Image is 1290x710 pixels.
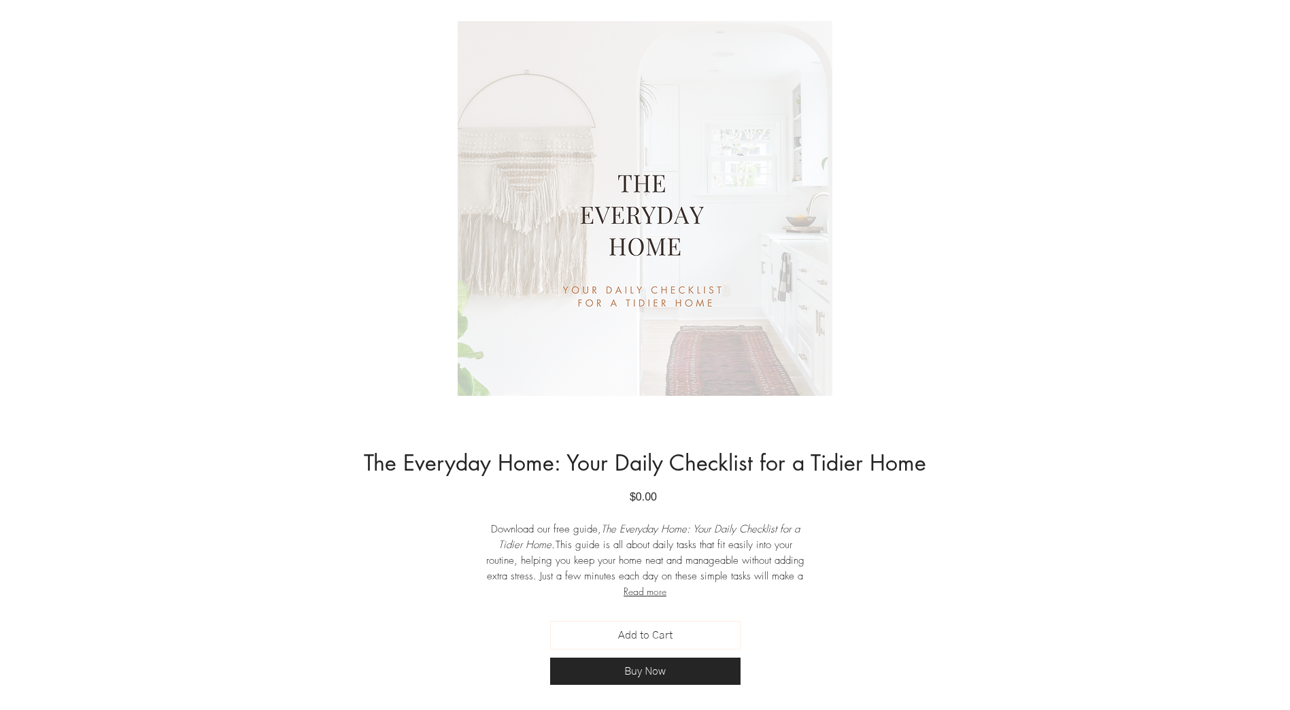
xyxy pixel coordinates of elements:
button: Buy Now [550,658,741,685]
img: The Everyday Home: Your Daily Checklist for a Tidier Home [312,21,979,396]
h1: The Everyday Home: Your Daily Checklist for a Tidier Home [326,450,965,476]
button: Add to Cart [550,621,741,649]
span: Buy Now [624,664,666,678]
p: Download our free guide, This guide is all about daily tasks that fit easily into your routine, h... [482,522,809,615]
button: Read more [482,584,809,599]
em: The Everyday Home: Your Daily Checklist for a Tidier Home. [498,522,800,552]
span: Add to Cart [618,627,673,643]
span: $0.00 [630,491,657,503]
